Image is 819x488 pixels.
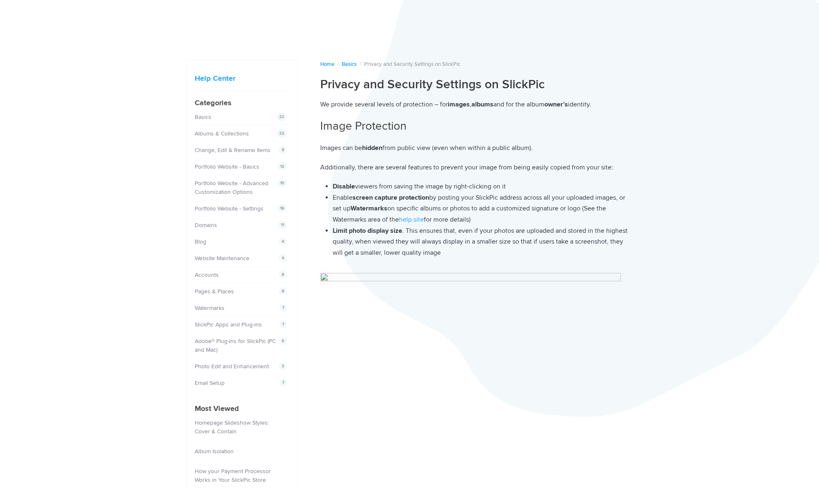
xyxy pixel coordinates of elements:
[195,222,217,229] a: Domains
[195,288,234,295] a: Pages & Places
[195,468,271,483] a: How your Payment Processor Works in Your SlickPic Store
[279,237,287,246] span: 4
[279,379,287,387] span: 7
[277,204,287,213] span: 16
[195,180,268,196] a: Portfolio Website - Advanced Customization Options
[195,403,289,414] h4: Most Viewed
[279,287,287,295] span: 8
[320,162,633,173] p: Additionally, there are several features to prevent your image from being easily copied from your...
[279,304,287,312] span: 7
[320,118,633,134] h2: Image Protection
[195,448,234,455] a: Album Isolation
[320,77,633,92] h1: Privacy and Security Settings on SlickPic
[195,321,262,328] a: SlickPic Apps and Plug-ins
[350,204,387,213] strong: Watermarks
[364,61,460,68] span: Privacy and Security Settings on SlickPic
[276,129,287,138] span: 22
[353,193,429,202] strong: screen capture protection
[320,99,633,110] p: We provide several levels of protection – for , and for the album identity.
[195,419,269,435] a: Homepage Slideshow Styles: Cover & Contain
[195,271,219,278] a: Accounts
[360,61,361,68] span: /
[195,379,225,387] a: Email Setup
[195,238,206,245] a: Blog
[195,114,211,121] a: Basics
[195,255,249,262] a: Website Maintenance
[320,61,334,68] a: Home
[333,225,633,258] li: . This ensures that, even if your photos are uploaded and stored in the highest quality, when vie...
[277,179,287,187] span: 10
[195,97,289,109] h4: Categories
[195,130,249,137] a: Albums & Collections
[333,181,633,192] li: viewers from saving the image by right-clicking on it
[195,304,225,312] a: Watermarks
[333,182,355,191] strong: Disable
[276,113,287,121] span: 22
[278,221,287,229] span: 11
[342,61,357,68] a: Basics
[195,163,259,170] a: Portfolio Website - Basics
[195,338,276,353] a: Adobe® Plug-Ins for SlickPic (PC and Mac)
[399,215,424,225] a: help site
[279,337,287,345] span: 6
[333,227,402,235] strong: Limit photo display size
[279,146,287,154] span: 9
[320,143,633,154] p: Images can be from public view (even when within a public album).
[277,162,287,171] span: 12
[333,192,633,225] li: Enable by posting your SlickPic address across all your uploaded images, or set up on specific al...
[195,205,263,212] a: Portfolio Website - Settings
[362,144,382,152] strong: hidden
[279,320,287,329] span: 7
[195,363,269,370] a: Photo Edit and Enhancement
[195,147,271,154] a: Change, Edit & Rename Items
[279,271,287,279] span: 8
[279,254,287,262] span: 4
[337,61,339,68] span: /
[195,74,235,83] a: Help Center
[471,100,493,109] strong: albums
[279,362,287,370] span: 3
[448,100,470,109] strong: images
[544,100,568,109] strong: owner’s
